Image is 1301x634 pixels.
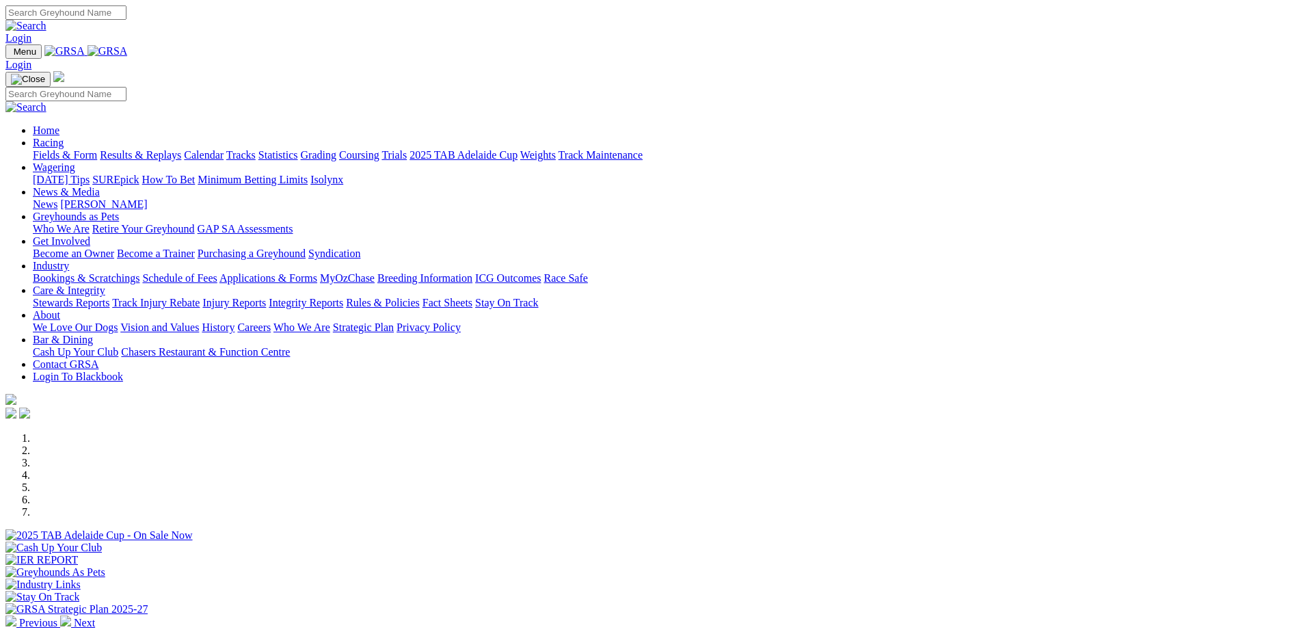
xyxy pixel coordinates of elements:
a: Fields & Form [33,149,97,161]
a: Contact GRSA [33,358,98,370]
a: Weights [520,149,556,161]
span: Next [74,617,95,629]
img: chevron-left-pager-white.svg [5,616,16,626]
a: Schedule of Fees [142,272,217,284]
a: History [202,321,234,333]
a: Isolynx [310,174,343,185]
img: Search [5,20,46,32]
a: Results & Replays [100,149,181,161]
a: Care & Integrity [33,285,105,296]
a: 2025 TAB Adelaide Cup [410,149,518,161]
img: 2025 TAB Adelaide Cup - On Sale Now [5,529,193,542]
img: facebook.svg [5,408,16,419]
a: Integrity Reports [269,297,343,308]
a: Retire Your Greyhound [92,223,195,235]
a: Who We Are [33,223,90,235]
a: Fact Sheets [423,297,472,308]
a: Login To Blackbook [33,371,123,382]
a: ICG Outcomes [475,272,541,284]
div: About [33,321,1296,334]
a: Purchasing a Greyhound [198,248,306,259]
a: Industry [33,260,69,272]
div: Industry [33,272,1296,285]
span: Previous [19,617,57,629]
a: Home [33,124,59,136]
a: Racing [33,137,64,148]
a: Bar & Dining [33,334,93,345]
div: News & Media [33,198,1296,211]
a: [DATE] Tips [33,174,90,185]
a: Login [5,59,31,70]
img: Cash Up Your Club [5,542,102,554]
img: logo-grsa-white.png [53,71,64,82]
a: Track Injury Rebate [112,297,200,308]
input: Search [5,5,126,20]
img: Stay On Track [5,591,79,603]
a: Become an Owner [33,248,114,259]
a: SUREpick [92,174,139,185]
a: Stay On Track [475,297,538,308]
img: Greyhounds As Pets [5,566,105,579]
a: Login [5,32,31,44]
a: Cash Up Your Club [33,346,118,358]
a: GAP SA Assessments [198,223,293,235]
a: Statistics [258,149,298,161]
a: Applications & Forms [219,272,317,284]
a: Minimum Betting Limits [198,174,308,185]
a: Grading [301,149,336,161]
a: How To Bet [142,174,196,185]
div: Greyhounds as Pets [33,223,1296,235]
a: Become a Trainer [117,248,195,259]
img: Close [11,74,45,85]
div: Wagering [33,174,1296,186]
div: Care & Integrity [33,297,1296,309]
button: Toggle navigation [5,44,42,59]
a: Who We Are [273,321,330,333]
a: Previous [5,617,60,629]
a: Next [60,617,95,629]
img: Industry Links [5,579,81,591]
input: Search [5,87,126,101]
a: Injury Reports [202,297,266,308]
a: Vision and Values [120,321,199,333]
a: Greyhounds as Pets [33,211,119,222]
a: Stewards Reports [33,297,109,308]
a: MyOzChase [320,272,375,284]
a: Breeding Information [377,272,472,284]
a: Chasers Restaurant & Function Centre [121,346,290,358]
a: Privacy Policy [397,321,461,333]
a: Wagering [33,161,75,173]
img: twitter.svg [19,408,30,419]
a: Careers [237,321,271,333]
div: Bar & Dining [33,346,1296,358]
button: Toggle navigation [5,72,51,87]
img: Search [5,101,46,114]
a: About [33,309,60,321]
a: Coursing [339,149,379,161]
a: Bookings & Scratchings [33,272,139,284]
a: Trials [381,149,407,161]
a: [PERSON_NAME] [60,198,147,210]
img: logo-grsa-white.png [5,394,16,405]
a: Calendar [184,149,224,161]
img: GRSA Strategic Plan 2025-27 [5,603,148,616]
a: News & Media [33,186,100,198]
div: Racing [33,149,1296,161]
div: Get Involved [33,248,1296,260]
a: News [33,198,57,210]
a: We Love Our Dogs [33,321,118,333]
img: GRSA [88,45,128,57]
a: Race Safe [544,272,587,284]
a: Track Maintenance [559,149,643,161]
a: Get Involved [33,235,90,247]
img: IER REPORT [5,554,78,566]
a: Rules & Policies [346,297,420,308]
a: Strategic Plan [333,321,394,333]
a: Syndication [308,248,360,259]
img: chevron-right-pager-white.svg [60,616,71,626]
img: GRSA [44,45,85,57]
span: Menu [14,47,36,57]
a: Tracks [226,149,256,161]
